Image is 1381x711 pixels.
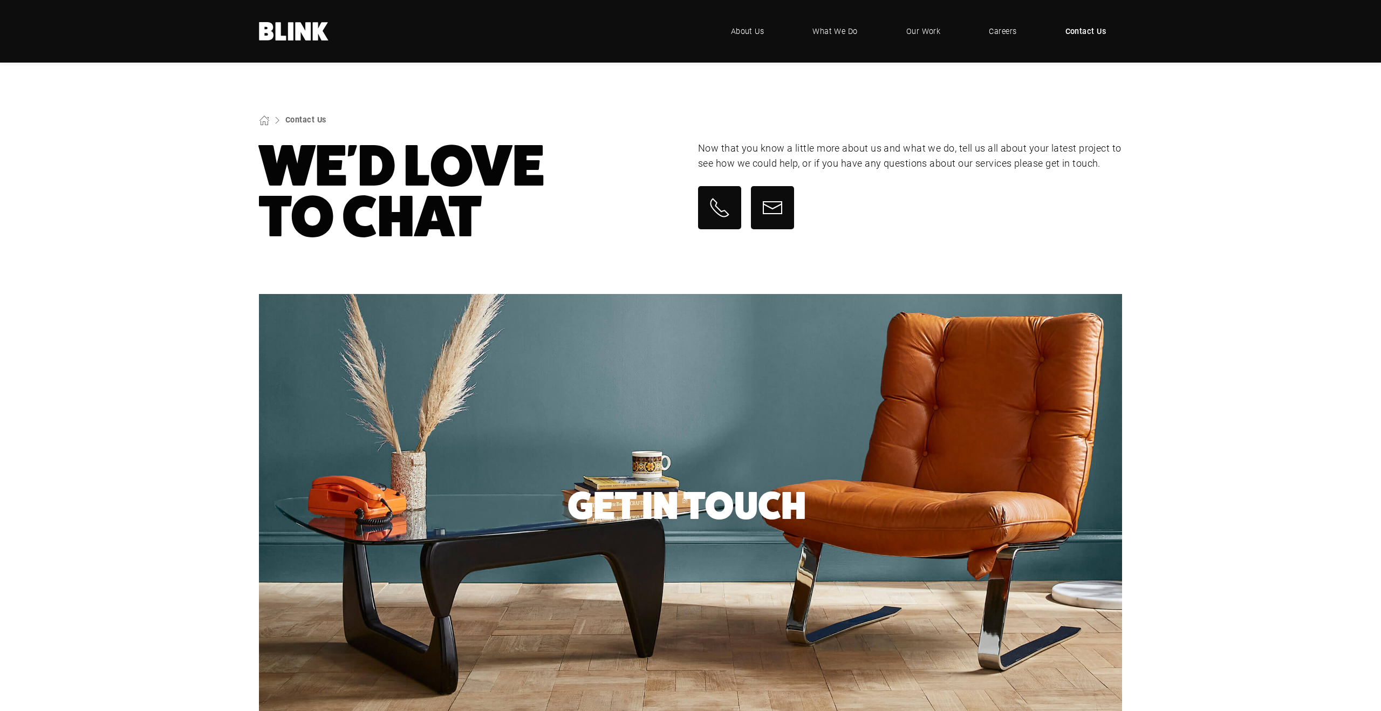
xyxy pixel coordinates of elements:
h2: Get In Touch [568,489,806,523]
a: About Us [715,15,781,47]
a: Contact Us [1049,15,1123,47]
a: Careers [973,15,1033,47]
span: Contact Us [1065,25,1106,37]
p: Now that you know a little more about us and what we do, tell us all about your latest project to... [698,141,1122,171]
span: Careers [989,25,1016,37]
span: Our Work [906,25,941,37]
a: Our Work [890,15,957,47]
h1: We'd Love To Chat [259,141,683,242]
a: Contact Us [285,114,326,125]
a: What We Do [796,15,874,47]
span: About Us [731,25,764,37]
span: What We Do [812,25,858,37]
a: Home [259,22,329,40]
